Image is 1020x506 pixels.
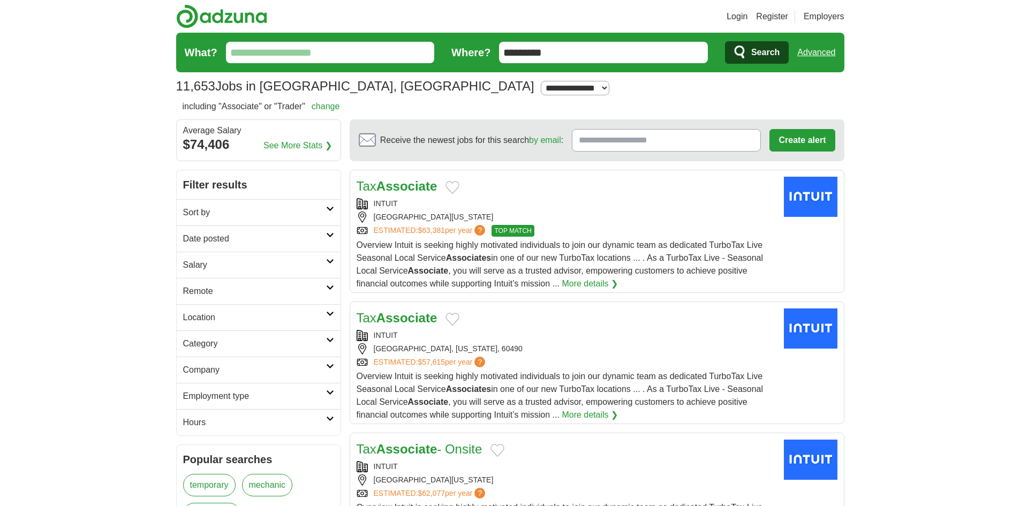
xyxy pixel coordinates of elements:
a: More details ❯ [562,409,618,421]
strong: Associate [408,266,449,275]
a: ESTIMATED:$57,615per year? [374,357,488,368]
a: Hours [177,409,341,435]
button: Search [725,41,789,64]
h2: Salary [183,259,326,271]
h2: Sort by [183,206,326,219]
a: Remote [177,278,341,304]
a: See More Stats ❯ [263,139,332,152]
button: Create alert [769,129,835,152]
a: Salary [177,252,341,278]
a: Sort by [177,199,341,225]
img: Intuit logo [784,440,837,480]
a: INTUIT [374,331,398,339]
a: Employment type [177,383,341,409]
span: Overview Intuit is seeking highly motivated individuals to join our dynamic team as dedicated Tur... [357,240,764,288]
a: mechanic [242,474,292,496]
h2: including "Associate" or "Trader" [183,100,340,113]
span: Overview Intuit is seeking highly motivated individuals to join our dynamic team as dedicated Tur... [357,372,764,419]
a: Location [177,304,341,330]
h1: Jobs in [GEOGRAPHIC_DATA], [GEOGRAPHIC_DATA] [176,79,534,93]
span: ? [474,225,485,236]
a: Employers [804,10,844,23]
h2: Remote [183,285,326,298]
label: What? [185,44,217,61]
span: $62,077 [418,489,445,497]
strong: Associates [446,253,492,262]
h2: Employment type [183,390,326,403]
button: Add to favorite jobs [490,444,504,457]
span: 11,653 [176,77,215,96]
a: Date posted [177,225,341,252]
a: temporary [183,474,236,496]
strong: Associates [446,384,492,394]
a: TaxAssociate [357,311,437,325]
img: Intuit logo [784,308,837,349]
button: Add to favorite jobs [445,313,459,326]
span: ? [474,357,485,367]
a: More details ❯ [562,277,618,290]
div: $74,406 [183,135,334,154]
strong: Associate [408,397,449,406]
button: Add to favorite jobs [445,181,459,194]
span: $57,615 [418,358,445,366]
a: ESTIMATED:$62,077per year? [374,488,488,499]
span: $63,381 [418,226,445,235]
h2: Filter results [177,170,341,199]
span: ? [474,488,485,499]
h2: Hours [183,416,326,429]
label: Where? [451,44,490,61]
a: Register [756,10,788,23]
strong: Associate [376,311,437,325]
h2: Location [183,311,326,324]
a: TaxAssociate- Onsite [357,442,482,456]
a: Advanced [797,42,835,63]
a: Category [177,330,341,357]
div: Average Salary [183,126,334,135]
h2: Company [183,364,326,376]
h2: Popular searches [183,451,334,467]
span: Receive the newest jobs for this search : [380,134,563,147]
span: Search [751,42,780,63]
a: by email [529,135,561,145]
a: TaxAssociate [357,179,437,193]
a: INTUIT [374,199,398,208]
span: TOP MATCH [492,225,534,237]
img: Adzuna logo [176,4,267,28]
div: [GEOGRAPHIC_DATA][US_STATE] [357,212,775,223]
div: [GEOGRAPHIC_DATA][US_STATE] [357,474,775,486]
a: ESTIMATED:$63,381per year? [374,225,488,237]
strong: Associate [376,442,437,456]
h2: Category [183,337,326,350]
h2: Date posted [183,232,326,245]
div: [GEOGRAPHIC_DATA], [US_STATE], 60490 [357,343,775,354]
a: Company [177,357,341,383]
img: Intuit logo [784,177,837,217]
a: INTUIT [374,462,398,471]
strong: Associate [376,179,437,193]
a: Login [727,10,747,23]
a: change [312,102,340,111]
